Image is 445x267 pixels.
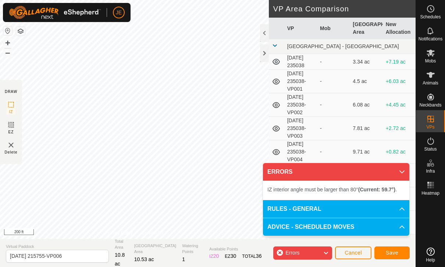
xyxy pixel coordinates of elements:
[350,70,382,93] td: 4.5 ac
[3,48,12,57] button: –
[383,117,416,140] td: +2.72 ac
[267,205,321,213] span: RULES - GENERAL
[320,148,347,156] div: -
[115,252,125,267] span: 10.8 ac
[358,187,395,192] b: (Current: 59.7°)
[182,243,203,255] span: Watering Points
[242,252,261,260] div: TOTAL
[3,26,12,35] button: Reset Map
[421,191,439,195] span: Heatmap
[320,125,347,132] div: -
[287,43,399,49] span: [GEOGRAPHIC_DATA] - [GEOGRAPHIC_DATA]
[350,140,382,164] td: 9.71 ac
[426,169,435,173] span: Infra
[134,256,154,262] span: 10.53 ac
[284,117,317,140] td: [DATE] 235038-VP003
[8,129,14,135] span: EZ
[383,140,416,164] td: +0.82 ac
[383,93,416,117] td: +4.45 ac
[263,200,409,218] p-accordion-header: RULES - GENERAL
[267,223,354,231] span: ADVICE - SCHEDULED MOVES
[383,70,416,93] td: +6.03 ac
[16,27,25,36] button: Map Layers
[9,109,13,115] span: IZ
[350,18,382,39] th: [GEOGRAPHIC_DATA] Area
[284,54,317,70] td: [DATE] 235038
[142,230,163,236] a: Contact Us
[426,125,434,129] span: VPs
[209,246,261,252] span: Available Points
[213,253,219,259] span: 20
[256,253,262,259] span: 36
[273,4,416,13] h2: VP Area Comparison
[284,93,317,117] td: [DATE] 235038-VP002
[419,103,441,107] span: Neckbands
[317,18,350,39] th: Mob
[320,101,347,109] div: -
[425,59,436,63] span: Mobs
[416,245,445,265] a: Help
[284,140,317,164] td: [DATE] 235038-VP004
[285,250,299,256] span: Errors
[5,89,17,94] div: DRAW
[7,141,15,149] img: VP
[345,250,362,256] span: Cancel
[209,252,219,260] div: IZ
[386,250,398,256] span: Save
[335,246,371,259] button: Cancel
[6,243,109,250] span: Virtual Paddock
[263,181,409,200] p-accordion-content: ERRORS
[426,258,435,262] span: Help
[423,81,438,85] span: Animals
[350,93,382,117] td: 6.08 ac
[383,18,416,39] th: New Allocation
[350,117,382,140] td: 7.81 ac
[263,163,409,181] p-accordion-header: ERRORS
[350,54,382,70] td: 3.34 ac
[231,253,236,259] span: 30
[105,230,133,236] a: Privacy Policy
[284,70,317,93] td: [DATE] 235038-VP001
[263,218,409,236] p-accordion-header: ADVICE - SCHEDULED MOVES
[320,77,347,85] div: -
[134,243,177,255] span: [GEOGRAPHIC_DATA] Area
[115,238,128,250] span: Total Area
[424,147,437,151] span: Status
[9,6,101,19] img: Gallagher Logo
[284,18,317,39] th: VP
[225,252,236,260] div: EZ
[267,187,397,192] span: IZ interior angle must be larger than 80° .
[320,58,347,66] div: -
[5,149,18,155] span: Delete
[116,9,122,17] span: JE
[267,167,292,176] span: ERRORS
[3,39,12,47] button: +
[419,37,442,41] span: Notifications
[182,256,185,262] span: 1
[374,246,410,259] button: Save
[383,54,416,70] td: +7.19 ac
[287,238,384,244] span: Center Point Back [GEOGRAPHIC_DATA]
[420,15,441,19] span: Schedules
